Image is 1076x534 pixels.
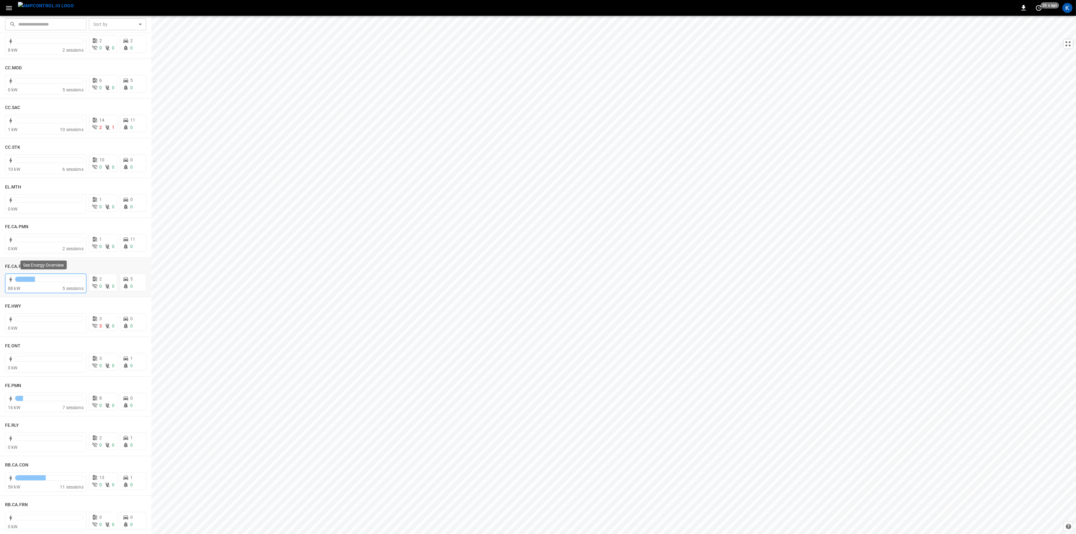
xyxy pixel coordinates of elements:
span: 0 [130,85,133,90]
h6: FE.RLY [5,422,19,429]
span: 0 [130,165,133,170]
span: 0 [112,165,114,170]
span: 1 kW [8,127,18,132]
span: 0 [130,515,133,520]
span: 0 [112,45,114,50]
span: 0 kW [8,365,18,370]
span: 3 [99,356,102,361]
span: 0 [112,443,114,448]
span: 1 [130,475,133,480]
span: 0 [99,204,102,209]
span: 0 [112,85,114,90]
span: 2 sessions [62,48,84,53]
span: 0 [130,284,133,289]
span: 11 [130,237,135,242]
h6: FE.PMN [5,382,21,389]
span: 0 kW [8,246,18,251]
span: 5 [130,276,133,282]
span: 2 [99,38,102,43]
span: 7 sessions [62,405,84,410]
span: 0 [130,244,133,249]
span: 3 [99,323,102,328]
h6: EL.MTH [5,184,21,191]
h6: RB.CA.CON [5,462,28,469]
span: 0 [99,284,102,289]
span: 0 [112,204,114,209]
span: 3 [99,316,102,321]
span: 0 [130,45,133,50]
p: See Energy Overview [23,262,64,268]
span: 2 [130,38,133,43]
span: 0 [130,125,133,130]
span: 10 sessions [60,127,84,132]
span: 5 sessions [62,87,84,92]
span: 1 [130,435,133,440]
span: 0 [130,482,133,487]
span: 10 [99,157,104,162]
span: 16 kW [8,405,20,410]
span: 0 [130,157,133,162]
span: 88 kW [8,286,20,291]
span: 59 kW [8,485,20,490]
h6: CC.STK [5,144,20,151]
button: set refresh interval [1034,3,1044,13]
span: 0 [130,363,133,368]
span: 6 [99,78,102,83]
h6: FE.CA.PMN [5,223,28,230]
span: 0 [99,363,102,368]
span: 0 [130,403,133,408]
span: 0 [112,363,114,368]
span: 14 [99,118,104,123]
span: 0 [112,244,114,249]
span: 0 kW [8,326,18,331]
span: 0 [130,396,133,401]
span: 0 [99,403,102,408]
span: 0 [130,204,133,209]
h6: CC.SAC [5,104,20,111]
span: 0 [112,403,114,408]
h6: FE.HWY [5,303,21,310]
span: 11 sessions [60,485,84,490]
h6: CC.MOD [5,65,22,72]
span: 0 kW [8,87,18,92]
span: 0 [130,443,133,448]
span: 0 [130,522,133,527]
span: 0 [99,443,102,448]
span: 6 sessions [62,167,84,172]
span: 0 [112,284,114,289]
span: 0 [99,85,102,90]
span: 1 [99,237,102,242]
span: 1 [99,197,102,202]
span: 8 kW [8,48,18,53]
span: 2 [99,125,102,130]
span: 2 [99,435,102,440]
span: 0 kW [8,445,18,450]
span: 0 [99,244,102,249]
span: 8 [99,396,102,401]
span: 30 s ago [1041,2,1059,9]
span: 0 [130,316,133,321]
span: 0 [112,323,114,328]
span: 0 [99,522,102,527]
span: 0 kW [8,206,18,212]
span: 0 kW [8,524,18,529]
span: 5 [130,78,133,83]
span: 2 [99,276,102,282]
span: 1 [112,125,114,130]
span: 0 [99,515,102,520]
h6: FE.ONT [5,343,21,350]
span: 13 [99,475,104,480]
span: 0 [112,522,114,527]
span: 5 sessions [62,286,84,291]
span: 0 [112,482,114,487]
img: ampcontrol.io logo [18,2,74,10]
h6: RB.CA.FRN [5,502,28,508]
span: 10 kW [8,167,20,172]
h6: FE.CA.PRS [5,263,27,270]
span: 0 [99,45,102,50]
div: profile-icon [1062,3,1073,13]
span: 11 [130,118,135,123]
span: 2 sessions [62,246,84,251]
span: 0 [130,323,133,328]
span: 0 [99,482,102,487]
